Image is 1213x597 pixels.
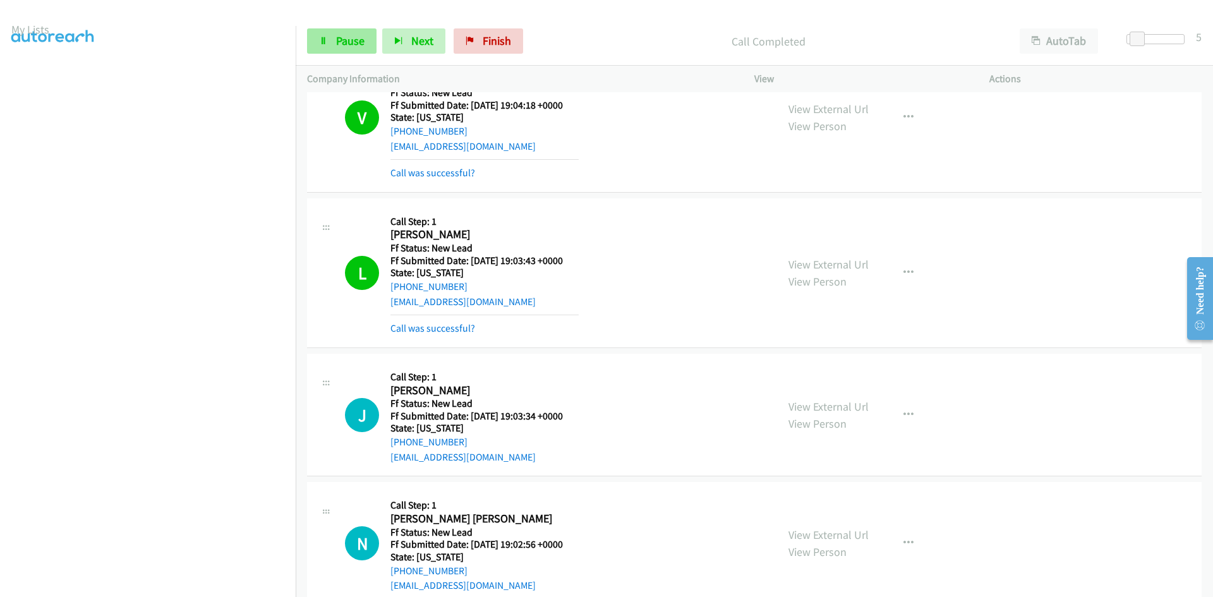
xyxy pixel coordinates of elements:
a: [EMAIL_ADDRESS][DOMAIN_NAME] [390,579,536,591]
h5: Ff Submitted Date: [DATE] 19:02:56 +0000 [390,538,579,551]
span: Pause [336,33,365,48]
a: View Person [788,545,847,559]
span: Next [411,33,433,48]
a: Call was successful? [390,322,475,334]
a: Call was successful? [390,167,475,179]
a: [EMAIL_ADDRESS][DOMAIN_NAME] [390,296,536,308]
h5: State: [US_STATE] [390,551,579,564]
h5: Ff Status: New Lead [390,242,579,255]
h5: State: [US_STATE] [390,422,579,435]
a: My Lists [11,22,49,37]
a: [PHONE_NUMBER] [390,125,468,137]
h5: Call Step: 1 [390,215,579,228]
h5: Call Step: 1 [390,499,579,512]
h2: [PERSON_NAME] [390,383,579,398]
h1: V [345,100,379,135]
iframe: Resource Center [1176,248,1213,349]
h5: State: [US_STATE] [390,267,579,279]
a: [PHONE_NUMBER] [390,565,468,577]
div: The call is yet to be attempted [345,526,379,560]
h5: Ff Status: New Lead [390,397,579,410]
div: The call is yet to be attempted [345,398,379,432]
a: [EMAIL_ADDRESS][DOMAIN_NAME] [390,451,536,463]
a: View External Url [788,528,869,542]
a: Finish [454,28,523,54]
a: [PHONE_NUMBER] [390,436,468,448]
h5: Ff Submitted Date: [DATE] 19:03:43 +0000 [390,255,579,267]
button: Next [382,28,445,54]
h5: Ff Submitted Date: [DATE] 19:04:18 +0000 [390,99,579,112]
div: 5 [1196,28,1202,45]
span: Finish [483,33,511,48]
a: View External Url [788,257,869,272]
h5: Call Step: 1 [390,371,579,383]
h2: [PERSON_NAME] [PERSON_NAME] [390,512,579,526]
a: View External Url [788,102,869,116]
p: View [754,71,967,87]
button: AutoTab [1020,28,1098,54]
h5: Ff Submitted Date: [DATE] 19:03:34 +0000 [390,410,579,423]
h5: Ff Status: New Lead [390,526,579,539]
p: Company Information [307,71,732,87]
a: Pause [307,28,377,54]
h1: L [345,256,379,290]
a: [PHONE_NUMBER] [390,280,468,292]
p: Call Completed [540,33,997,50]
h1: J [345,398,379,432]
a: [EMAIL_ADDRESS][DOMAIN_NAME] [390,140,536,152]
a: View Person [788,416,847,431]
h2: [PERSON_NAME] [390,227,579,242]
h5: State: [US_STATE] [390,111,579,124]
a: View External Url [788,399,869,414]
h1: N [345,526,379,560]
a: View Person [788,274,847,289]
h5: Ff Status: New Lead [390,87,579,99]
a: View Person [788,119,847,133]
p: Actions [989,71,1202,87]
